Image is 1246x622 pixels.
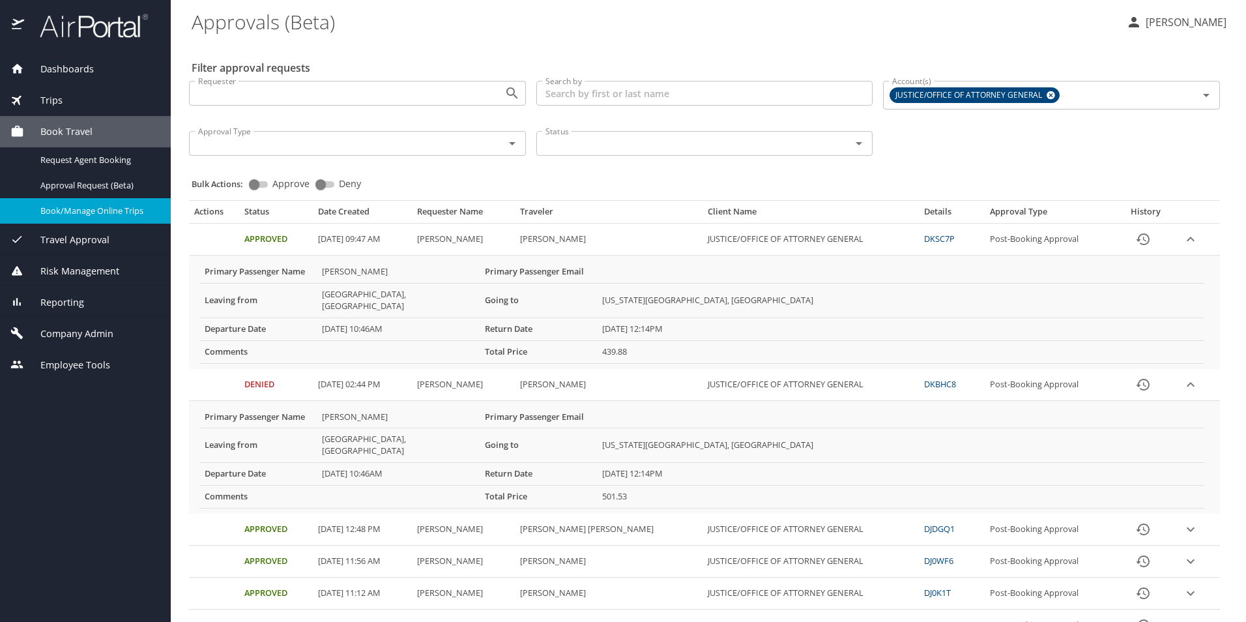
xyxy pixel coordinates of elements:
p: Bulk Actions: [192,178,254,190]
td: JUSTICE/OFFICE OF ATTORNEY GENERAL [703,578,919,610]
button: expand row [1181,230,1200,249]
th: Primary Passenger Email [480,406,597,428]
a: DJ0WF6 [924,555,953,567]
button: expand row [1181,375,1200,394]
td: [GEOGRAPHIC_DATA], [GEOGRAPHIC_DATA] [317,428,480,463]
button: Open [850,134,868,153]
p: [PERSON_NAME] [1142,14,1226,30]
td: Approved [239,578,313,610]
button: Open [503,134,521,153]
span: Employee Tools [24,358,110,372]
td: [GEOGRAPHIC_DATA], [GEOGRAPHIC_DATA] [317,283,480,318]
th: Departure Date [199,318,317,340]
td: [PERSON_NAME] [412,369,515,401]
th: Total Price [480,486,597,509]
th: Going to [480,428,597,463]
th: Return Date [480,463,597,486]
th: Leaving from [199,428,317,463]
a: DJ0K1T [924,587,951,599]
button: History [1127,369,1159,400]
span: Trips [24,93,63,108]
td: JUSTICE/OFFICE OF ATTORNEY GENERAL [703,514,919,546]
button: Open [503,84,521,102]
th: Status [239,206,313,223]
td: Post-Booking Approval [985,224,1116,256]
td: JUSTICE/OFFICE OF ATTORNEY GENERAL [703,546,919,578]
td: [DATE] 02:44 PM [313,369,411,401]
span: Dashboards [24,62,94,76]
th: Traveler [515,206,703,223]
th: Going to [480,283,597,318]
th: Actions [189,206,239,223]
th: Total Price [480,340,597,363]
th: Departure Date [199,463,317,486]
th: Return Date [480,318,597,340]
td: [US_STATE][GEOGRAPHIC_DATA], [GEOGRAPHIC_DATA] [597,428,1204,463]
a: DKSC7P [924,233,955,244]
span: Request Agent Booking [40,154,155,166]
button: [PERSON_NAME] [1121,10,1232,34]
th: Date Created [313,206,411,223]
td: Denied [239,369,313,401]
td: JUSTICE/OFFICE OF ATTORNEY GENERAL [703,224,919,256]
button: History [1127,546,1159,577]
span: JUSTICE/OFFICE OF ATTORNEY GENERAL [890,89,1050,102]
td: [DATE] 12:14PM [597,463,1204,486]
span: Company Admin [24,327,113,341]
button: expand row [1181,520,1200,539]
td: Post-Booking Approval [985,514,1116,546]
a: DJDGQ1 [924,523,955,535]
td: Post-Booking Approval [985,369,1116,401]
th: Comments [199,340,317,363]
img: airportal-logo.png [25,13,148,38]
button: expand row [1181,552,1200,571]
td: [DATE] 09:47 AM [313,224,411,256]
th: Details [919,206,985,223]
td: 439.88 [597,340,1204,363]
th: Primary Passenger Name [199,261,317,283]
span: Book/Manage Online Trips [40,205,155,217]
th: Primary Passenger Name [199,406,317,428]
td: [DATE] 12:14PM [597,318,1204,340]
span: Approve [272,179,310,188]
td: 501.53 [597,486,1204,509]
td: Approved [239,224,313,256]
button: History [1127,514,1159,545]
td: [PERSON_NAME] [412,546,515,578]
h2: Filter approval requests [192,57,310,78]
span: Reporting [24,295,84,310]
td: JUSTICE/OFFICE OF ATTORNEY GENERAL [703,369,919,401]
table: More info for approvals [199,261,1204,364]
span: Book Travel [24,125,93,139]
th: Primary Passenger Email [480,261,597,283]
h1: Approvals (Beta) [192,1,1116,42]
th: History [1116,206,1176,223]
span: Travel Approval [24,233,109,247]
td: [US_STATE][GEOGRAPHIC_DATA], [GEOGRAPHIC_DATA] [597,283,1204,318]
button: expand row [1181,584,1200,603]
th: Comments [199,486,317,509]
td: [DATE] 10:46AM [317,463,480,486]
td: [DATE] 12:48 PM [313,514,411,546]
td: [PERSON_NAME] [412,514,515,546]
td: Post-Booking Approval [985,546,1116,578]
img: icon-airportal.png [12,13,25,38]
td: Post-Booking Approval [985,578,1116,610]
th: Approval Type [985,206,1116,223]
td: [DATE] 11:12 AM [313,578,411,610]
button: History [1127,578,1159,609]
button: History [1127,224,1159,255]
td: [PERSON_NAME] [515,224,703,256]
td: Approved [239,514,313,546]
span: Deny [339,179,361,188]
td: [PERSON_NAME] [412,578,515,610]
a: DKBHC8 [924,378,956,390]
span: Risk Management [24,264,119,278]
th: Leaving from [199,283,317,318]
td: [DATE] 10:46AM [317,318,480,340]
td: [PERSON_NAME] [PERSON_NAME] [515,514,703,546]
th: Requester Name [412,206,515,223]
td: [PERSON_NAME] [412,224,515,256]
td: Approved [239,546,313,578]
table: More info for approvals [199,406,1204,509]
